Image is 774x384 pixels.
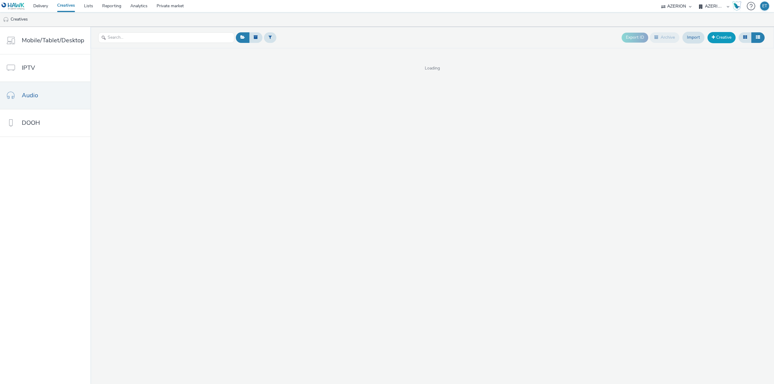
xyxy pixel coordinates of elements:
img: Hawk Academy [732,1,741,11]
img: undefined Logo [2,2,25,10]
span: IPTV [22,63,35,72]
span: Loading [90,65,774,71]
span: DOOH [22,118,40,127]
a: Hawk Academy [732,1,744,11]
button: Grid [739,32,752,43]
span: Mobile/Tablet/Desktop [22,36,84,45]
input: Search... [98,32,234,43]
button: Table [751,32,765,43]
div: ET [762,2,767,11]
button: Export ID [622,33,648,42]
a: Import [682,32,704,43]
img: audio [3,17,9,23]
button: Archive [650,32,679,43]
span: Audio [22,91,38,100]
a: Creative [707,32,736,43]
